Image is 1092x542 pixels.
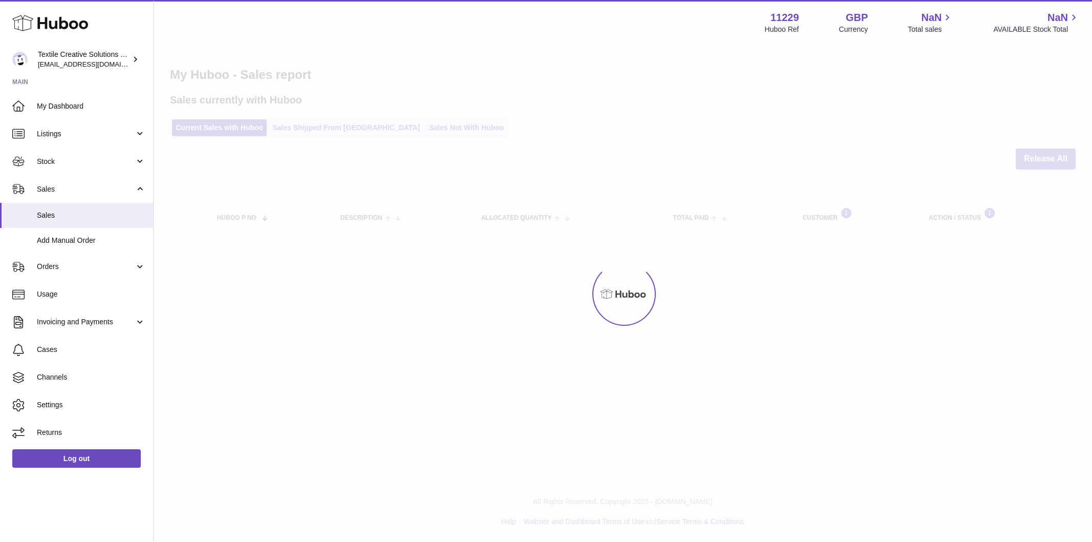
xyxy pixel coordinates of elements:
img: sales@textilecreativesolutions.co.uk [12,52,28,67]
div: Textile Creative Solutions Limited [38,50,130,69]
span: NaN [921,11,941,25]
span: Cases [37,345,145,355]
span: Stock [37,157,135,166]
span: [EMAIL_ADDRESS][DOMAIN_NAME] [38,60,151,68]
span: Total sales [908,25,953,34]
span: Sales [37,184,135,194]
span: Channels [37,372,145,382]
span: NaN [1047,11,1068,25]
span: AVAILABLE Stock Total [993,25,1080,34]
span: Add Manual Order [37,236,145,245]
a: Log out [12,449,141,468]
span: My Dashboard [37,101,145,111]
strong: 11229 [770,11,799,25]
div: Currency [839,25,868,34]
span: Settings [37,400,145,410]
a: NaN AVAILABLE Stock Total [993,11,1080,34]
span: Returns [37,428,145,437]
strong: GBP [846,11,868,25]
div: Huboo Ref [765,25,799,34]
span: Invoicing and Payments [37,317,135,327]
span: Sales [37,211,145,220]
span: Usage [37,289,145,299]
span: Listings [37,129,135,139]
a: NaN Total sales [908,11,953,34]
span: Orders [37,262,135,272]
